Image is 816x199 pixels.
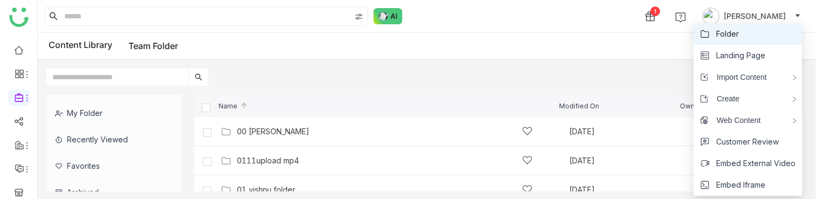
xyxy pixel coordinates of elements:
div: [DATE] [569,128,679,135]
span: Customer Review [716,136,779,148]
button: Embed Iframe [700,179,765,191]
button: Folder [700,28,739,40]
a: 0111upload mp4 [237,156,299,165]
div: [DATE] [569,157,679,164]
img: ask-buddy-normal.svg [373,8,403,24]
span: Embed Iframe [716,179,765,191]
div: Favorites [46,153,173,179]
div: Content Library [49,39,178,53]
button: [PERSON_NAME] [700,8,803,25]
img: arrow-up.svg [240,101,248,110]
a: 00 [PERSON_NAME] [237,127,309,136]
span: Import Content [709,71,767,83]
span: Embed External Video [716,157,795,169]
div: My Folder [46,100,173,126]
img: Folder [221,155,232,166]
img: Folder [221,184,232,195]
span: Modified On [559,102,599,109]
img: search-type.svg [355,12,363,21]
button: Landing Page [700,50,765,61]
span: Landing Page [716,50,765,61]
span: Owned By [680,102,713,109]
a: 01 vishnu folder [237,186,295,194]
div: 1 [650,6,660,16]
img: avatar [702,8,719,25]
img: Folder [221,126,232,137]
span: Web Content [709,114,760,126]
span: Create [709,93,739,105]
span: Folder [716,28,739,40]
a: Team Folder [128,40,178,51]
span: Name [219,102,248,109]
button: Customer Review [700,136,779,148]
div: [DATE] [569,186,679,194]
img: logo [9,8,29,27]
button: Embed External Video [700,157,795,169]
div: Recently Viewed [46,126,173,153]
img: help.svg [675,12,686,23]
span: [PERSON_NAME] [724,10,786,22]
